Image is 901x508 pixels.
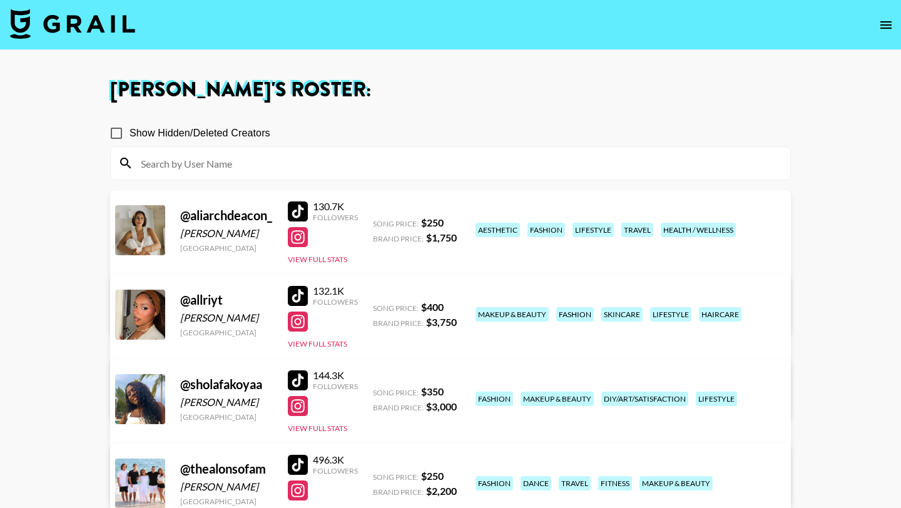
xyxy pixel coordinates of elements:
[130,126,270,141] span: Show Hidden/Deleted Creators
[180,412,273,422] div: [GEOGRAPHIC_DATA]
[639,476,713,490] div: makeup & beauty
[180,292,273,308] div: @ allriyt
[373,318,424,328] span: Brand Price:
[559,476,591,490] div: travel
[873,13,898,38] button: open drawer
[421,216,444,228] strong: $ 250
[180,480,273,493] div: [PERSON_NAME]
[527,223,565,237] div: fashion
[313,213,358,222] div: Followers
[180,396,273,409] div: [PERSON_NAME]
[10,9,135,39] img: Grail Talent
[650,307,691,322] div: lifestyle
[476,307,549,322] div: makeup & beauty
[180,243,273,253] div: [GEOGRAPHIC_DATA]
[288,339,347,348] button: View Full Stats
[180,377,273,392] div: @ sholafakoyaa
[421,301,444,313] strong: $ 400
[313,382,358,391] div: Followers
[288,424,347,433] button: View Full Stats
[373,303,419,313] span: Song Price:
[426,485,457,497] strong: $ 2,200
[180,312,273,324] div: [PERSON_NAME]
[521,476,551,490] div: dance
[426,316,457,328] strong: $ 3,750
[696,392,737,406] div: lifestyle
[661,223,736,237] div: health / wellness
[313,200,358,213] div: 130.7K
[573,223,614,237] div: lifestyle
[288,255,347,264] button: View Full Stats
[313,369,358,382] div: 144.3K
[313,454,358,466] div: 496.3K
[373,472,419,482] span: Song Price:
[476,392,513,406] div: fashion
[133,153,783,173] input: Search by User Name
[426,231,457,243] strong: $ 1,750
[373,234,424,243] span: Brand Price:
[421,385,444,397] strong: $ 350
[426,400,457,412] strong: $ 3,000
[110,80,791,100] h1: [PERSON_NAME] 's Roster:
[373,219,419,228] span: Song Price:
[180,227,273,240] div: [PERSON_NAME]
[621,223,653,237] div: travel
[699,307,741,322] div: haircare
[421,470,444,482] strong: $ 250
[601,392,688,406] div: diy/art/satisfaction
[601,307,643,322] div: skincare
[373,403,424,412] span: Brand Price:
[180,497,273,506] div: [GEOGRAPHIC_DATA]
[556,307,594,322] div: fashion
[313,285,358,297] div: 132.1K
[313,297,358,307] div: Followers
[476,476,513,490] div: fashion
[476,223,520,237] div: aesthetic
[180,208,273,223] div: @ aliarchdeacon_
[598,476,632,490] div: fitness
[373,487,424,497] span: Brand Price:
[180,328,273,337] div: [GEOGRAPHIC_DATA]
[521,392,594,406] div: makeup & beauty
[313,466,358,475] div: Followers
[373,388,419,397] span: Song Price:
[180,461,273,477] div: @ thealonsofam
